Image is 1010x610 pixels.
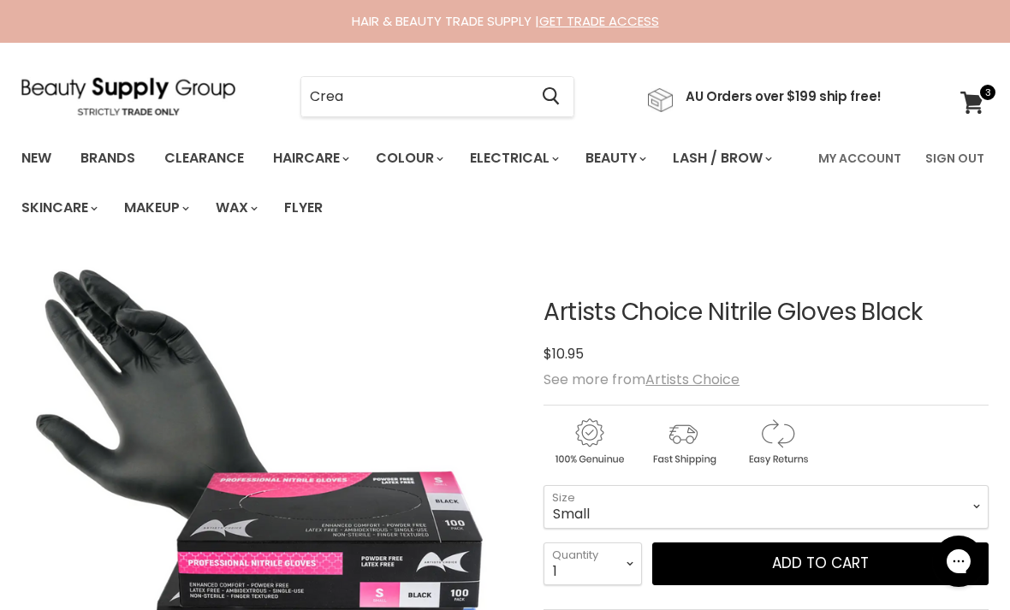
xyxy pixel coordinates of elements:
a: GET TRADE ACCESS [539,12,659,30]
a: Haircare [260,140,359,176]
a: Lash / Brow [660,140,782,176]
span: Add to cart [772,553,869,573]
a: Skincare [9,190,108,226]
img: genuine.gif [544,416,634,468]
a: Makeup [111,190,199,226]
img: returns.gif [732,416,823,468]
a: Electrical [457,140,569,176]
input: Search [301,77,528,116]
a: Sign Out [915,140,995,176]
a: Flyer [271,190,336,226]
button: Add to cart [652,542,989,585]
img: shipping.gif [638,416,728,468]
span: See more from [544,370,740,389]
button: Search [528,77,573,116]
span: $10.95 [544,344,584,364]
ul: Main menu [9,133,808,233]
a: Clearance [151,140,257,176]
form: Product [300,76,574,117]
h1: Artists Choice Nitrile Gloves Black [544,299,989,326]
iframe: Gorgias live chat messenger [924,530,993,593]
a: New [9,140,64,176]
a: My Account [808,140,912,176]
a: Artists Choice [645,370,740,389]
a: Brands [68,140,148,176]
a: Colour [363,140,454,176]
a: Beauty [573,140,656,176]
a: Wax [203,190,268,226]
select: Quantity [544,542,642,585]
